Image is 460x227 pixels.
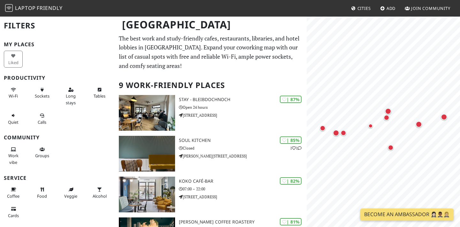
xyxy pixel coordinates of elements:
[4,175,111,181] h3: Service
[35,93,50,99] span: Power sockets
[119,95,175,131] img: STAY - bleibdochnoch
[357,5,371,11] span: Cities
[7,193,19,199] span: Coffee
[93,193,107,199] span: Alcohol
[318,124,327,132] div: Map marker
[33,184,51,201] button: Food
[119,76,303,95] h2: 9 Work-Friendly Places
[339,129,348,137] div: Map marker
[37,4,62,11] span: Friendly
[90,84,109,101] button: Tables
[179,97,307,102] h3: STAY - bleibdochnoch
[179,138,307,143] h3: soul kitchen
[378,3,398,14] a: Add
[115,95,307,131] a: STAY - bleibdochnoch | 87% STAY - bleibdochnoch Open 24 hours [STREET_ADDRESS]
[33,84,51,101] button: Sockets
[179,194,307,200] p: [STREET_ADDRESS]
[119,136,175,172] img: soul kitchen
[382,113,391,122] div: Map marker
[119,34,303,70] p: The best work and study-friendly cafes, restaurants, libraries, and hotel lobbies in [GEOGRAPHIC_...
[4,135,111,141] h3: Community
[115,136,307,172] a: soul kitchen | 85% 11 soul kitchen Closed [PERSON_NAME][STREET_ADDRESS]
[280,96,302,103] div: | 87%
[179,112,307,118] p: [STREET_ADDRESS]
[179,145,307,151] p: Closed
[61,184,80,201] button: Veggie
[8,213,19,218] span: Credit cards
[38,119,46,125] span: Video/audio calls
[5,4,13,12] img: LaptopFriendly
[414,120,423,129] div: Map marker
[4,75,111,81] h3: Productivity
[15,4,36,11] span: Laptop
[367,122,374,130] div: Map marker
[179,179,307,184] h3: koko café-bar
[179,153,307,159] p: [PERSON_NAME][STREET_ADDRESS]
[33,144,51,161] button: Groups
[360,209,454,221] a: Become an Ambassador 🤵🏻‍♀️🤵🏾‍♂️🤵🏼‍♀️
[9,93,18,99] span: Stable Wi-Fi
[387,5,396,11] span: Add
[8,153,19,165] span: People working
[64,193,77,199] span: Veggie
[4,110,23,127] button: Quiet
[179,186,307,192] p: 07:00 – 22:00
[4,41,111,48] h3: My Places
[4,16,111,35] h2: Filters
[119,177,175,212] img: koko café-bar
[387,143,395,152] div: Map marker
[411,5,450,11] span: Join Community
[4,84,23,101] button: Wi-Fi
[33,110,51,127] button: Calls
[90,184,109,201] button: Alcohol
[384,107,393,116] div: Map marker
[61,84,80,108] button: Long stays
[66,93,76,105] span: Long stays
[440,113,448,121] div: Map marker
[115,177,307,212] a: koko café-bar | 82% koko café-bar 07:00 – 22:00 [STREET_ADDRESS]
[280,218,302,225] div: | 81%
[4,144,23,167] button: Work vibe
[4,184,23,201] button: Coffee
[179,104,307,110] p: Open 24 hours
[117,16,305,33] h1: [GEOGRAPHIC_DATA]
[94,93,105,99] span: Work-friendly tables
[37,193,47,199] span: Food
[402,3,453,14] a: Join Community
[290,145,302,151] p: 1 1
[4,204,23,221] button: Cards
[35,153,49,158] span: Group tables
[280,177,302,185] div: | 82%
[280,136,302,144] div: | 85%
[332,128,341,137] div: Map marker
[179,219,307,225] h3: [PERSON_NAME] Coffee Roastery
[8,119,19,125] span: Quiet
[5,3,63,14] a: LaptopFriendly LaptopFriendly
[349,3,373,14] a: Cities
